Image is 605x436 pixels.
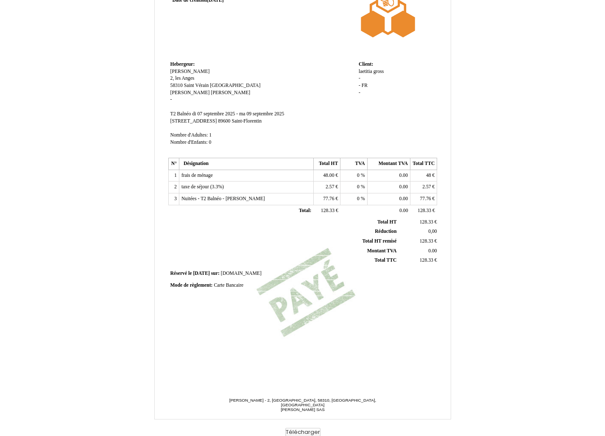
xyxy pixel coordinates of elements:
[218,118,230,124] span: 89600
[362,238,396,244] span: Total HT remisé
[214,282,243,288] span: Carte Bancaire
[321,208,335,213] span: 128.33
[420,238,433,244] span: 128.33
[377,219,396,225] span: Total HT
[229,398,376,407] span: [PERSON_NAME] - 2, [GEOGRAPHIC_DATA], 58310, [GEOGRAPHIC_DATA], [GEOGRAPHIC_DATA]
[362,83,368,88] span: FR
[399,184,408,190] span: 0.00
[209,132,212,138] span: 1
[209,140,212,145] span: 0
[340,193,367,205] td: %
[281,407,324,412] span: [PERSON_NAME] SAS
[410,205,437,217] td: €
[231,118,262,124] span: Saint-Florentin
[211,90,250,95] span: [PERSON_NAME]
[428,229,437,234] span: 0,00
[418,208,431,213] span: 128.33
[210,83,260,88] span: [GEOGRAPHIC_DATA]
[313,193,340,205] td: €
[181,184,224,190] span: taxe de séjour (3.3%)
[359,61,373,67] span: Client:
[398,236,438,246] td: €
[170,83,183,88] span: 58310
[326,184,334,190] span: 2.57
[374,69,384,74] span: gross
[313,205,340,217] td: €
[170,271,192,276] span: Réservé le
[323,196,334,201] span: 77.76
[170,61,195,67] span: Hebergeur:
[359,90,360,95] span: -
[357,184,360,190] span: 0
[410,158,437,170] th: Total TTC
[420,219,433,225] span: 128.33
[193,271,209,276] span: [DATE]
[367,248,396,254] span: Montant TVA
[410,193,437,205] td: €
[374,257,396,263] span: Total TTC
[420,196,431,201] span: 77.76
[170,111,191,117] span: T2 Balnéo
[367,158,410,170] th: Montant TVA
[181,196,265,201] span: Nuitées - T2 Balnéo - [PERSON_NAME]
[170,75,195,81] span: 2, les Anges
[428,248,437,254] span: 0.00
[170,140,208,145] span: Nombre d'Enfants:
[422,184,431,190] span: 2.57
[313,158,340,170] th: Total HT
[357,173,360,178] span: 0
[168,182,179,193] td: 2
[299,208,311,213] span: Total:
[359,69,372,74] span: laetitia
[398,256,438,266] td: €
[375,229,396,234] span: Réduction
[170,282,213,288] span: Mode de règlement:
[399,196,408,201] span: 0.00
[399,173,408,178] span: 0.00
[426,173,431,178] span: 48
[359,83,360,88] span: -
[398,218,438,227] td: €
[410,170,437,182] td: €
[184,83,209,88] span: Saint Vérain
[313,182,340,193] td: €
[170,97,172,102] span: -
[340,182,367,193] td: %
[181,173,213,178] span: frais de ménage
[192,111,284,117] span: di 07 septembre 2025 - ma 09 septembre 2025
[170,118,217,124] span: [STREET_ADDRESS]
[170,69,210,74] span: [PERSON_NAME]
[221,271,262,276] span: [DOMAIN_NAME]
[399,208,408,213] span: 0.00
[168,158,179,170] th: N°
[179,158,313,170] th: Désignation
[340,158,367,170] th: TVA
[357,196,360,201] span: 0
[168,170,179,182] td: 1
[323,173,334,178] span: 48.00
[211,271,220,276] span: sur:
[420,257,433,263] span: 128.33
[359,75,360,81] span: -
[313,170,340,182] td: €
[410,182,437,193] td: €
[170,132,208,138] span: Nombre d'Adultes:
[170,90,210,95] span: [PERSON_NAME]
[168,193,179,205] td: 3
[340,170,367,182] td: %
